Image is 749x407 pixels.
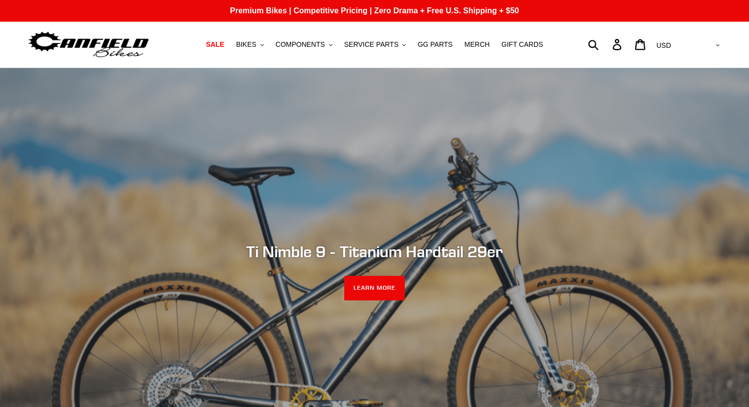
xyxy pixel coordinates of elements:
[496,38,548,51] a: GIFT CARDS
[501,40,543,49] span: GIFT CARDS
[339,38,411,51] button: SERVICE PARTS
[27,29,150,60] img: Canfield Bikes
[413,38,457,51] a: GG PARTS
[271,38,337,51] button: COMPONENTS
[418,40,453,49] span: GG PARTS
[459,38,494,51] a: MERCH
[593,34,619,55] input: Search
[106,242,643,261] h2: Ti Nimble 9 - Titanium Hardtail 29er
[276,40,325,49] span: COMPONENTS
[344,40,398,49] span: SERVICE PARTS
[236,40,256,49] span: BIKES
[344,276,405,301] a: LEARN MORE
[206,40,224,49] span: SALE
[464,40,489,49] span: MERCH
[231,38,268,51] button: BIKES
[201,38,229,51] a: SALE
